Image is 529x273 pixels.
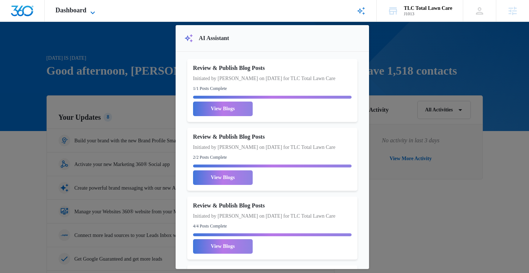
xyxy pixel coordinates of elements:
div: 2/2 Posts Complete [193,155,352,160]
a: Brand Profile Wizard [193,170,253,185]
h2: AI Assistant [199,35,229,41]
div: account id [404,11,452,16]
div: account name [404,5,452,11]
h3: Review & Publish Blog Posts [193,65,352,71]
p: Initiated by [PERSON_NAME] on [DATE] for TLC Total Lawn Care [193,213,352,219]
p: Initiated by [PERSON_NAME] on [DATE] for TLC Total Lawn Care [193,145,352,150]
h3: Review & Publish Blog Posts [193,202,352,209]
a: Brand Profile Wizard [193,102,253,116]
span: Dashboard [56,7,87,14]
h3: Review & Publish Blog Posts [193,134,352,140]
p: Initiated by [PERSON_NAME] on [DATE] for TLC Total Lawn Care [193,76,352,82]
div: 1/1 Posts Complete [193,86,352,91]
div: 4/4 Posts Complete [193,223,352,229]
a: Brand Profile Wizard [193,239,253,254]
